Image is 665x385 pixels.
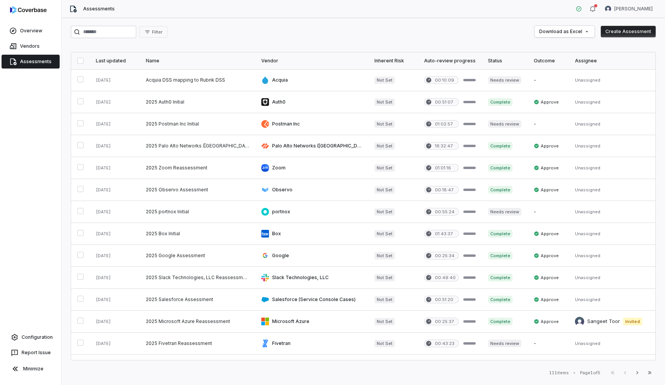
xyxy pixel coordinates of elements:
div: 111 items [549,370,569,376]
button: Minimize [3,361,58,377]
img: Prateek Paliwal avatar [605,6,611,12]
div: Auto-review progress [424,58,476,64]
div: Last updated [96,58,134,64]
a: Configuration [3,330,58,344]
div: Name [146,58,249,64]
td: - [528,333,569,355]
span: [PERSON_NAME] [614,6,653,12]
div: Page 1 of 5 [580,370,600,376]
td: - [528,113,569,135]
a: Vendors [2,39,60,53]
div: Status [488,58,521,64]
div: Assignee [575,58,648,64]
span: Assessments [83,6,115,12]
td: - [528,69,569,91]
span: Filter [152,29,162,35]
td: - [528,201,569,223]
button: Create Assessment [601,26,656,37]
img: logo-D7KZi-bG.svg [10,6,47,14]
button: Report Issue [3,346,58,360]
div: • [573,370,575,375]
button: Prateek Paliwal avatar[PERSON_NAME] [600,3,657,15]
a: Overview [2,24,60,38]
button: Download as Excel [535,26,595,37]
div: Vendor [261,58,362,64]
div: Inherent Risk [374,58,412,64]
button: Filter [139,26,167,38]
img: Sangeet Toor avatar [575,317,584,326]
div: Outcome [534,58,563,64]
a: Assessments [2,55,60,69]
